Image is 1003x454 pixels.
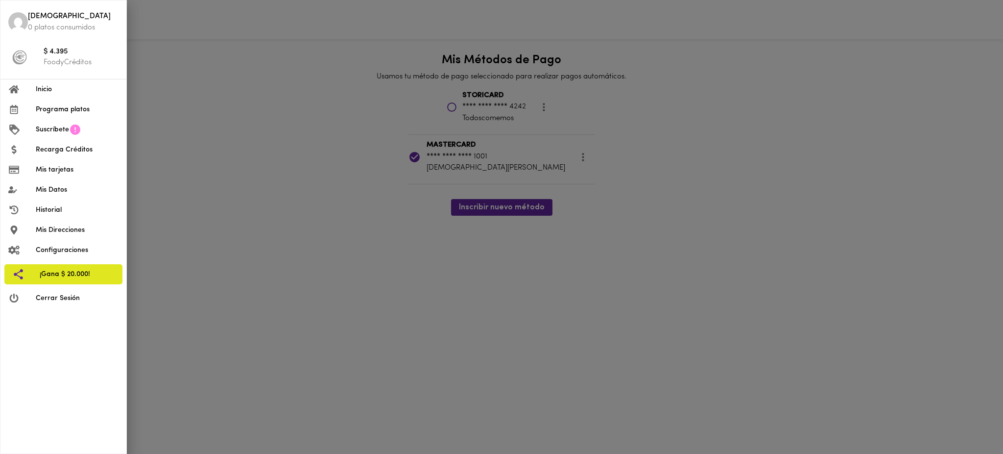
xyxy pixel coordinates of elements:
span: Cerrar Sesión [36,293,119,303]
span: Mis Datos [36,185,119,195]
p: 0 platos consumidos [28,23,119,33]
p: FoodyCréditos [44,57,119,68]
span: ¡Gana $ 20.000! [40,269,115,279]
span: Historial [36,205,119,215]
span: Mis Direcciones [36,225,119,235]
img: foody-creditos-black.png [12,50,27,65]
span: Programa platos [36,104,119,115]
span: [DEMOGRAPHIC_DATA] [28,11,119,23]
span: $ 4.395 [44,47,119,58]
span: Recarga Créditos [36,145,119,155]
span: Configuraciones [36,245,119,255]
span: Mis tarjetas [36,165,119,175]
span: Suscríbete [36,125,69,135]
span: Inicio [36,84,119,95]
iframe: Messagebird Livechat Widget [946,397,993,444]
